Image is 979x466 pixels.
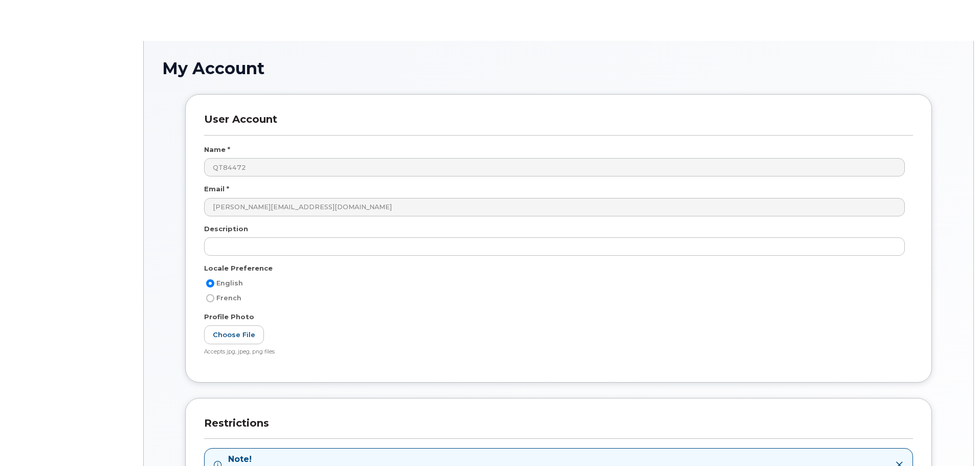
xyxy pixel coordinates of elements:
[204,224,248,234] label: Description
[204,145,230,154] label: Name *
[206,279,214,287] input: English
[228,454,672,465] strong: Note!
[204,312,254,322] label: Profile Photo
[204,263,273,273] label: Locale Preference
[204,348,905,356] div: Accepts jpg, jpeg, png files
[162,59,955,77] h1: My Account
[204,325,264,344] label: Choose File
[206,294,214,302] input: French
[204,417,913,439] h3: Restrictions
[216,294,241,302] span: French
[204,113,913,135] h3: User Account
[216,279,243,287] span: English
[204,184,229,194] label: Email *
